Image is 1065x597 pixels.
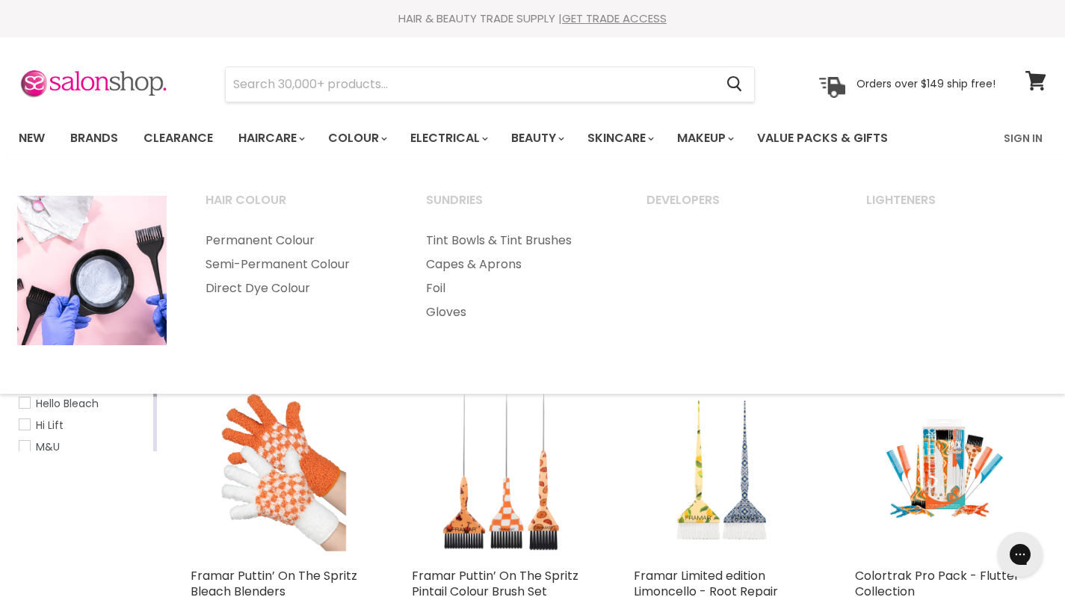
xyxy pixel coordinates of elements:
[628,188,845,226] a: Developers
[59,123,129,154] a: Brands
[36,396,99,411] span: Hello Bleach
[848,188,1065,226] a: Lighteners
[881,384,1004,560] img: Colortrak Pro Pack - Flutter Collection
[132,123,224,154] a: Clearance
[407,276,625,300] a: Foil
[7,123,56,154] a: New
[187,253,404,276] a: Semi-Permanent Colour
[407,229,625,253] a: Tint Bowls & Tint Brushes
[19,395,150,412] a: Hello Bleach
[639,384,804,560] img: Framar Limited edition Limoncello - Root Repair Color Brush Set
[412,384,588,560] img: Framar Puttin’ On The Spritz Pintail Colour Brush Set
[19,417,150,433] a: Hi Lift
[407,300,625,324] a: Gloves
[562,10,667,26] a: GET TRADE ACCESS
[666,123,743,154] a: Makeup
[227,123,314,154] a: Haircare
[187,276,404,300] a: Direct Dye Colour
[191,384,367,560] img: Framar Puttin’ On The Spritz Bleach Blenders
[995,123,1052,154] a: Sign In
[407,253,625,276] a: Capes & Aprons
[634,384,810,560] a: Framar Limited edition Limoncello - Root Repair Color Brush Set
[225,66,755,102] form: Product
[187,229,404,253] a: Permanent Colour
[7,117,947,160] ul: Main menu
[399,123,497,154] a: Electrical
[36,418,64,433] span: Hi Lift
[226,67,714,102] input: Search
[746,123,899,154] a: Value Packs & Gifts
[187,188,404,226] a: Hair Colour
[855,384,1031,560] a: Colortrak Pro Pack - Flutter Collection
[990,527,1050,582] iframe: Gorgias live chat messenger
[36,439,60,454] span: M&U
[500,123,573,154] a: Beauty
[317,123,396,154] a: Colour
[407,229,625,324] ul: Main menu
[714,67,754,102] button: Search
[856,77,995,90] p: Orders over $149 ship free!
[576,123,663,154] a: Skincare
[187,229,404,300] ul: Main menu
[19,439,150,455] a: M&U
[407,188,625,226] a: Sundries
